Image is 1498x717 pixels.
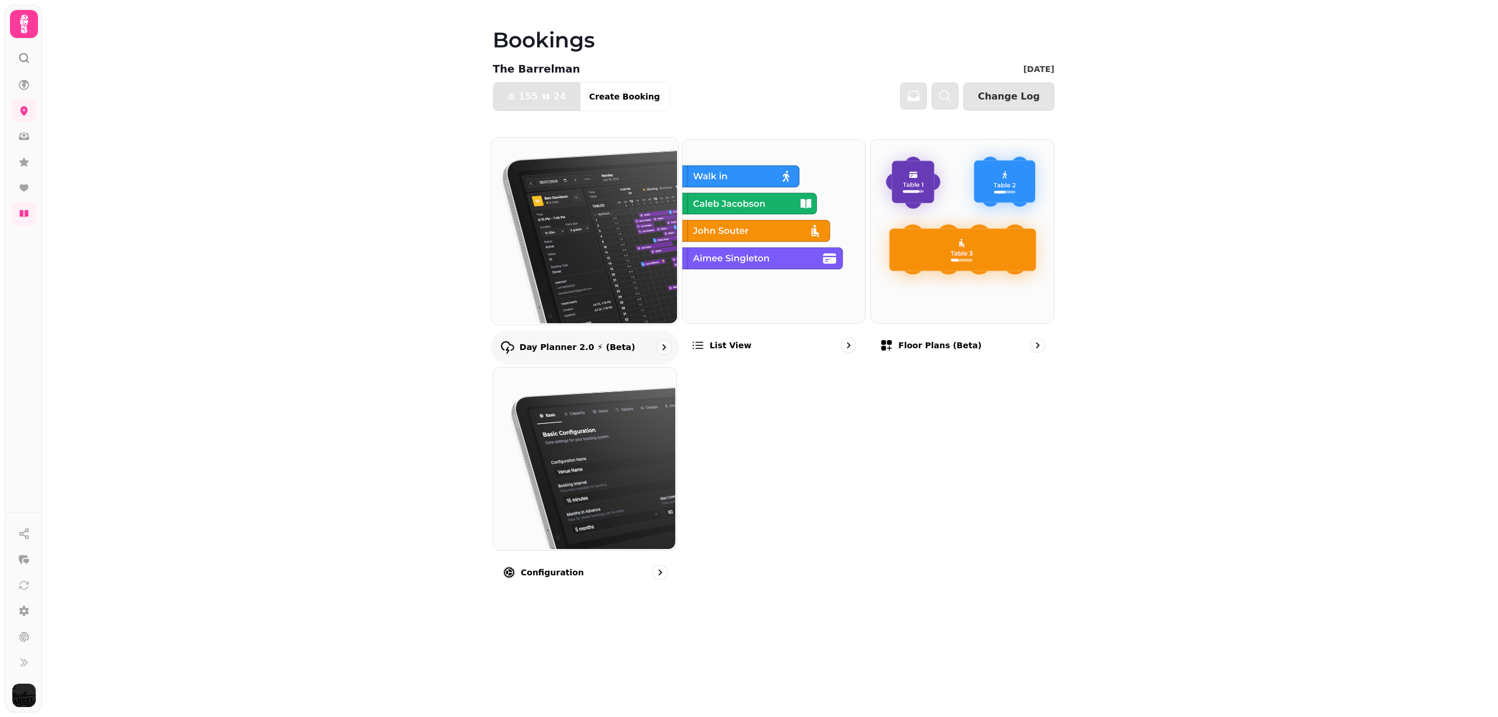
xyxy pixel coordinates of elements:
p: [DATE] [1023,63,1054,75]
span: 24 [553,92,566,101]
button: User avatar [10,684,38,707]
img: Floor Plans (beta) [870,139,1053,322]
button: Create Booking [580,83,669,111]
img: Configuration [492,366,675,550]
span: Change Log [978,92,1040,101]
p: Configuration [521,567,584,578]
a: Floor Plans (beta)Floor Plans (beta) [870,139,1054,362]
button: Change Log [963,83,1054,111]
p: Floor Plans (beta) [898,339,981,351]
svg: go to [1032,339,1043,351]
svg: go to [654,567,666,578]
p: The Barrelman [493,61,580,77]
img: Day Planner 2.0 ⚡ (Beta) [490,136,677,323]
a: ConfigurationConfiguration [493,367,677,590]
p: List view [710,339,751,351]
a: List viewList view [682,139,866,362]
button: 15524 [493,83,580,111]
img: List view [681,139,864,322]
svg: go to [658,341,669,353]
img: User avatar [12,684,36,707]
span: 155 [518,92,538,101]
p: Day Planner 2.0 ⚡ (Beta) [520,341,635,353]
span: Create Booking [589,92,660,101]
svg: go to [843,339,854,351]
a: Day Planner 2.0 ⚡ (Beta)Day Planner 2.0 ⚡ (Beta) [491,137,679,364]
